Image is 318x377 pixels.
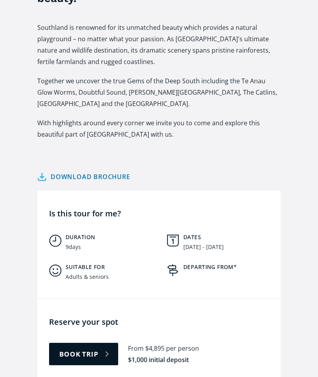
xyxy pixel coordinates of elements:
div: $4,895 [145,344,164,353]
a: Book trip [49,343,118,366]
p: ‍ [37,148,281,160]
a: Download brochure [37,172,130,183]
h4: Reserve your spot [49,317,277,328]
p: Together we uncover the true Gems of the Deep South including the Te Anau Glow Worms, Doubtful So... [37,76,281,110]
div: initial deposit [149,356,189,365]
h5: Duration [66,234,159,241]
div: days [69,244,81,251]
h4: Is this tour for me? [49,209,277,219]
div: Adults & seniors [66,274,109,281]
h5: Departing from* [183,264,277,271]
p: With highlights around every corner we invite you to come and explore this beautiful part of [GEO... [37,118,281,141]
div: 9 [66,244,69,251]
h5: Dates [183,234,277,241]
p: Southland is renowned for its unmatched beauty which provides a natural playground – no matter wh... [37,22,281,68]
div: [DATE] - [DATE] [183,244,224,251]
div: per person [166,344,199,353]
div: $1,000 [128,356,147,365]
div: From [128,344,144,353]
h5: Suitable for [66,264,159,271]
